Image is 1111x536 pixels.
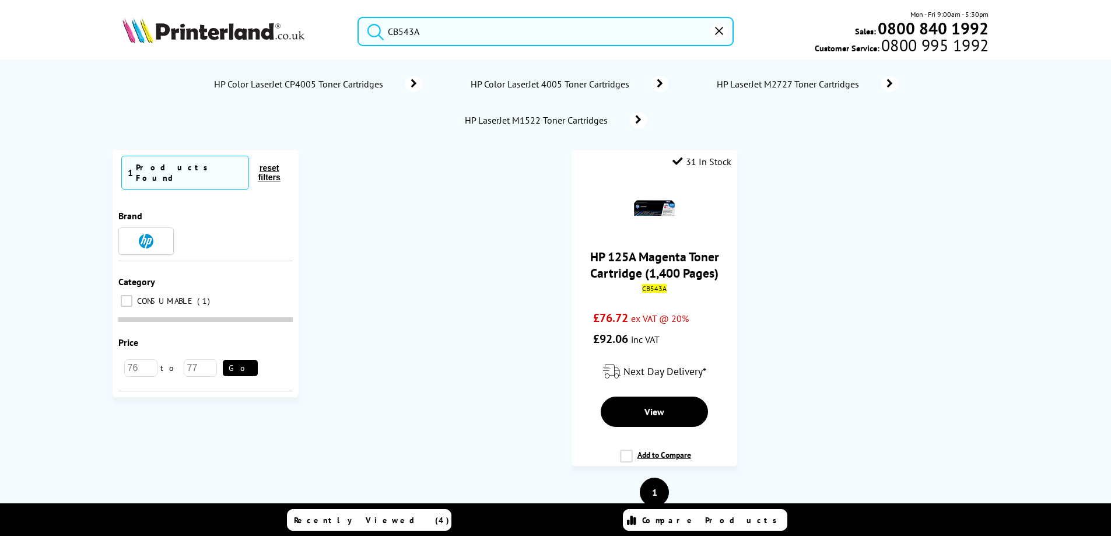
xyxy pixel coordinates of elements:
span: View [644,406,664,418]
span: 0800 995 1992 [879,40,989,51]
span: Next Day Delivery* [623,365,706,378]
input: Search product or brand [358,17,734,46]
img: HP [139,234,153,248]
span: inc VAT [631,334,660,345]
a: Compare Products [623,509,787,531]
button: Go [223,360,258,376]
mark: CB543A [642,284,667,293]
img: Printerland Logo [122,17,304,43]
a: HP LaserJet M1522 Toner Cartridges [464,112,647,128]
a: HP Color LaserJet CP4005 Toner Cartridges [213,76,423,92]
span: HP Color LaserJet 4005 Toner Cartridges [469,78,633,90]
span: to [157,363,184,373]
input: 76 [124,359,157,377]
span: HP LaserJet M1522 Toner Cartridges [464,114,612,126]
label: Add to Compare [620,450,691,472]
input: 77 [184,359,217,377]
span: Sales: [855,26,876,37]
span: £76.72 [593,310,628,325]
a: HP 125A Magenta Toner Cartridge (1,400 Pages) [590,248,719,281]
div: Products Found [136,162,243,183]
input: CONSUMABLE 1 [121,295,132,307]
span: £92.06 [593,331,628,346]
a: Recently Viewed (4) [287,509,451,531]
a: View [601,397,708,427]
b: 0800 840 1992 [878,17,989,39]
div: modal_delivery [577,355,731,388]
span: 1 [197,296,213,306]
span: Price [118,337,138,348]
span: 1 [128,167,133,178]
span: ex VAT @ 20% [631,313,689,324]
div: 31 In Stock [672,156,731,167]
span: Category [118,276,155,288]
a: 0800 840 1992 [876,23,989,34]
span: Mon - Fri 9:00am - 5:30pm [910,9,989,20]
span: HP Color LaserJet CP4005 Toner Cartridges [213,78,387,90]
button: reset filters [249,163,290,183]
span: Recently Viewed (4) [294,515,450,526]
span: Customer Service: [815,40,989,54]
span: HP LaserJet M2727 Toner Cartridges [716,78,864,90]
a: Printerland Logo [122,17,344,45]
a: HP LaserJet M2727 Toner Cartridges [716,76,899,92]
img: HP-125A-Toner-Magenta-Small.gif [634,188,675,229]
span: Brand [118,210,142,222]
span: CONSUMABLE [134,296,196,306]
span: Compare Products [642,515,783,526]
a: HP Color LaserJet 4005 Toner Cartridges [469,76,669,92]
